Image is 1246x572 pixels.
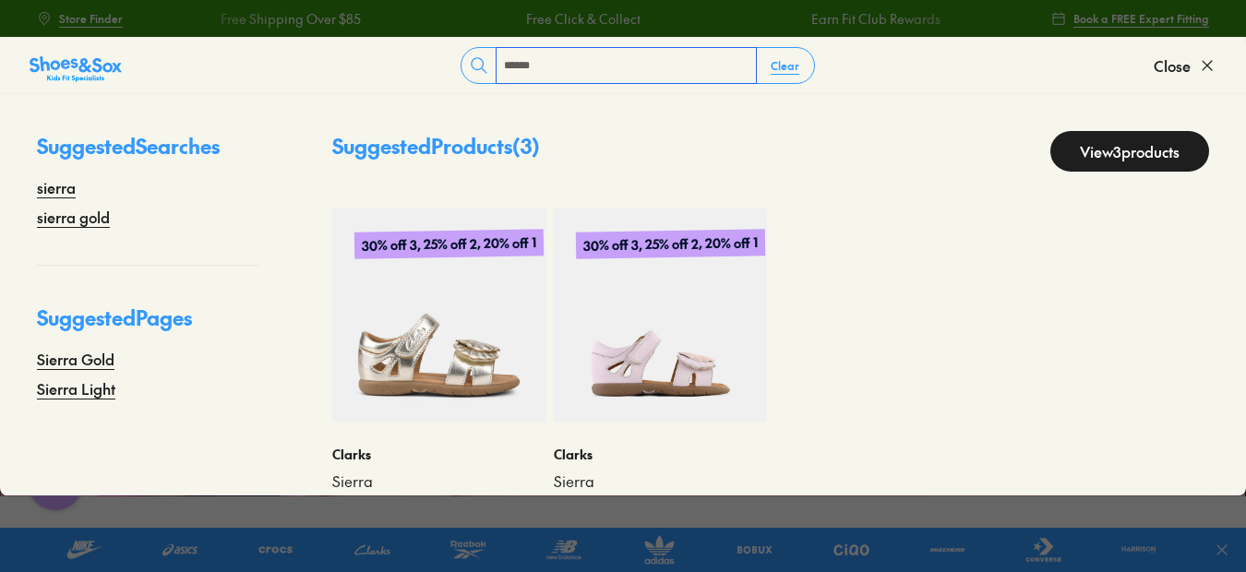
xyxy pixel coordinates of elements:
[554,445,768,464] p: Clarks
[30,54,122,84] img: SNS_Logo_Responsive.svg
[512,132,540,160] span: ( 3 )
[1154,45,1216,86] button: Close
[59,10,123,27] span: Store Finder
[554,209,768,423] a: 30% off 3, 25% off 2, 20% off 1
[809,9,939,29] a: Earn Fit Club Rewards
[332,209,546,423] a: 30% off 3, 25% off 2, 20% off 1
[37,131,258,176] p: Suggested Searches
[1073,10,1209,27] span: Book a FREE Expert Fitting
[219,9,359,29] a: Free Shipping Over $85
[354,229,544,259] p: 30% off 3, 25% off 2, 20% off 1
[37,176,76,198] a: sierra
[575,229,764,259] p: 30% off 3, 25% off 2, 20% off 1
[524,9,639,29] a: Free Click & Collect
[332,471,546,492] a: Sierra
[37,2,123,35] a: Store Finder
[37,303,258,348] p: Suggested Pages
[1051,2,1209,35] a: Book a FREE Expert Fitting
[9,6,65,62] button: Gorgias live chat
[37,348,114,370] a: Sierra Gold
[332,445,546,464] p: Clarks
[554,471,768,492] a: Sierra
[1154,54,1191,77] span: Close
[30,51,122,80] a: Shoes &amp; Sox
[37,206,110,228] a: sierra gold
[756,49,814,82] button: Clear
[332,131,540,172] p: Suggested Products
[37,377,115,399] a: Sierra Light
[1050,131,1209,172] a: View3products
